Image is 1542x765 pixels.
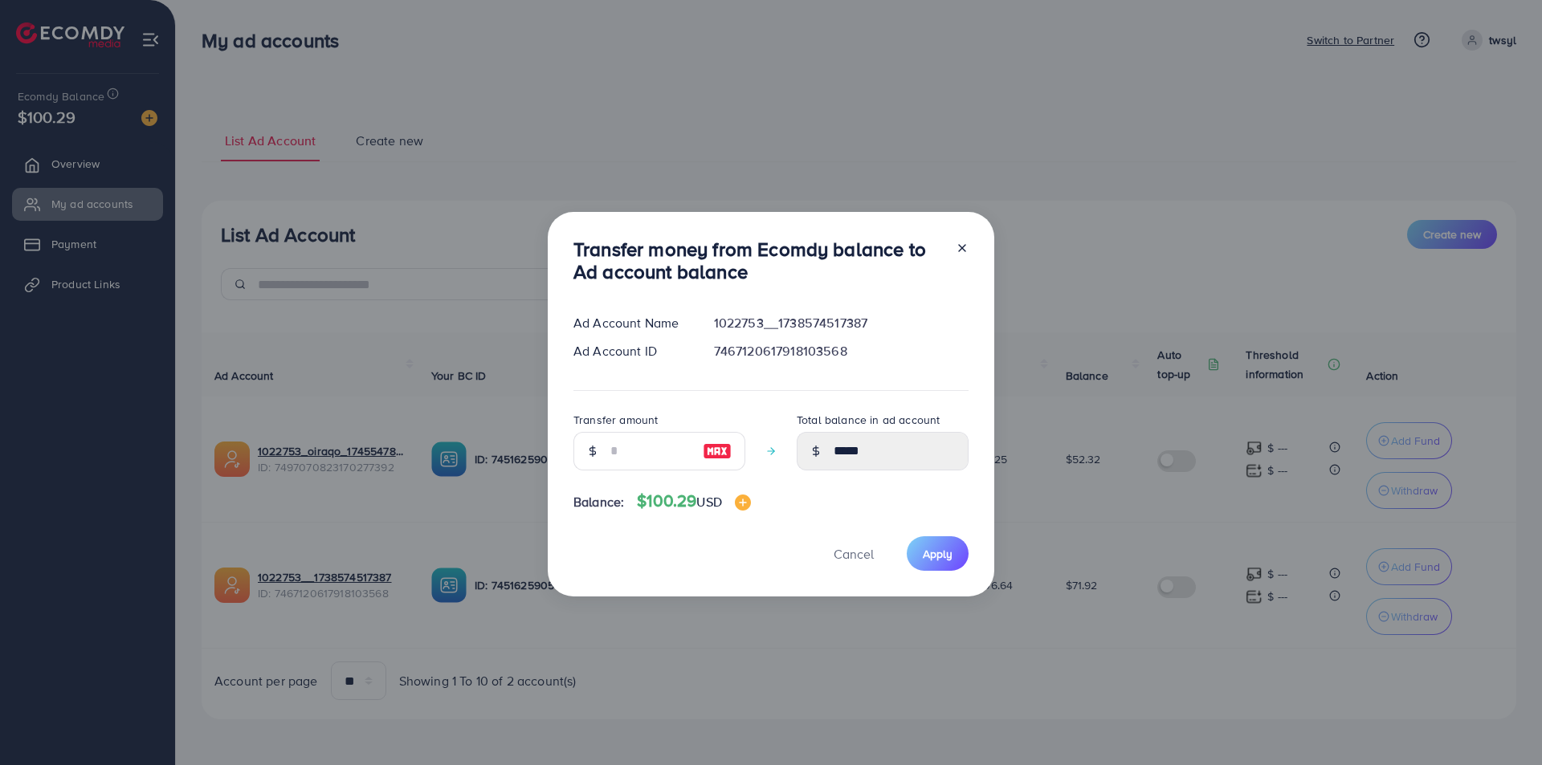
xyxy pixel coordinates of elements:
[1474,693,1530,753] iframe: Chat
[907,536,969,571] button: Apply
[696,493,721,511] span: USD
[797,412,940,428] label: Total balance in ad account
[703,442,732,461] img: image
[637,491,751,511] h4: $100.29
[561,342,701,360] div: Ad Account ID
[923,546,953,562] span: Apply
[701,342,981,360] div: 7467120617918103568
[573,493,624,511] span: Balance:
[561,314,701,332] div: Ad Account Name
[834,545,874,563] span: Cancel
[573,238,943,284] h3: Transfer money from Ecomdy balance to Ad account balance
[573,412,658,428] label: Transfer amount
[735,494,751,511] img: image
[701,314,981,332] div: 1022753__1738574517387
[814,536,894,571] button: Cancel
